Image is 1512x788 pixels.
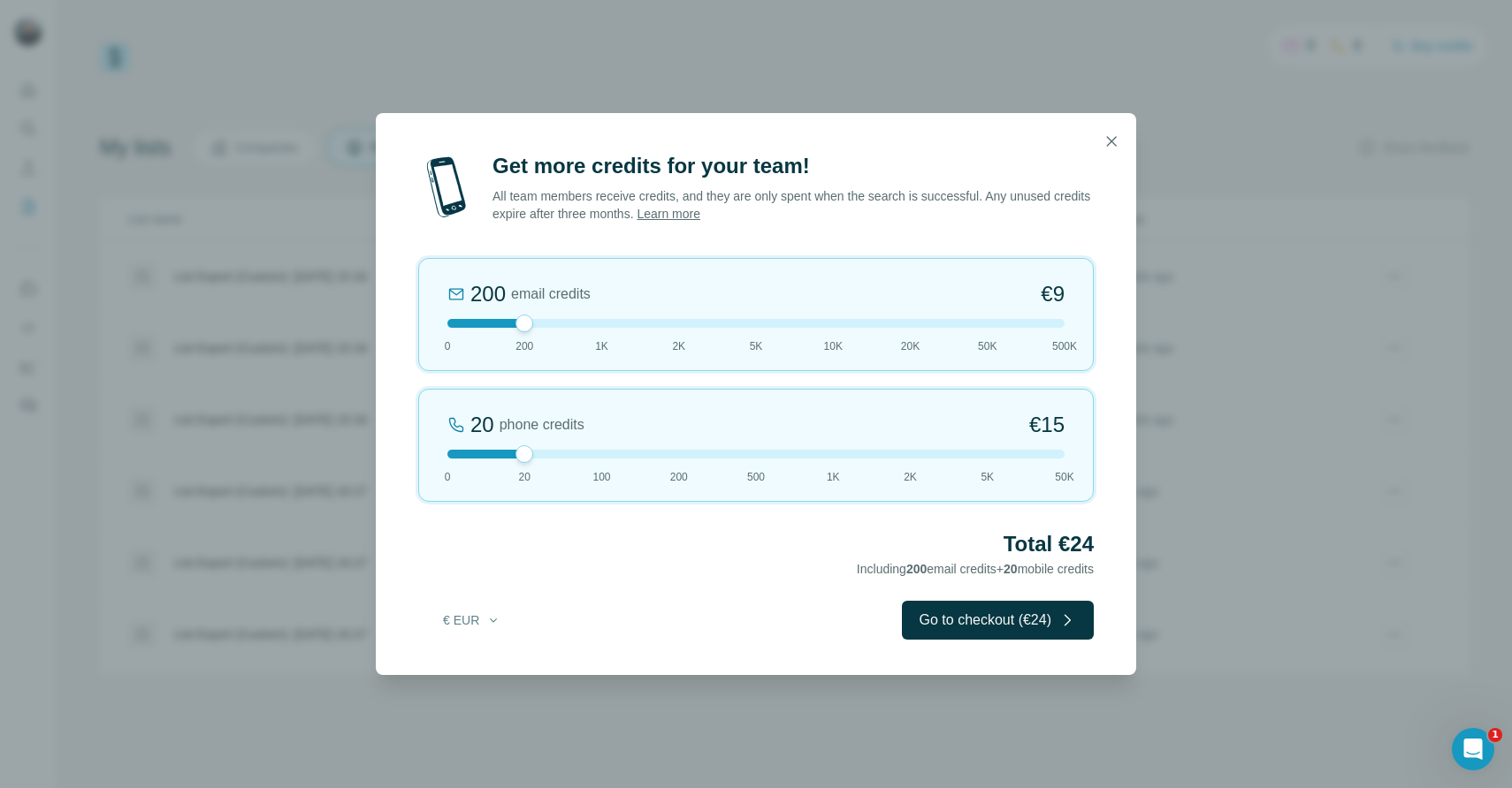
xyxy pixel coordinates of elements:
[747,469,765,485] span: 500
[857,562,1094,576] span: Including email credits + mobile credits
[445,338,451,354] span: 0
[1052,338,1077,354] span: 500K
[637,207,700,221] a: Learn more
[445,469,451,485] span: 0
[906,562,927,576] span: 200
[1488,728,1502,742] span: 1
[592,469,610,485] span: 100
[1452,728,1494,770] iframe: Intercom live chat
[1029,411,1065,439] span: €15
[470,280,506,308] div: 200
[470,411,494,439] div: 20
[978,338,997,354] span: 50K
[672,338,685,354] span: 2K
[519,469,531,485] span: 20
[1055,469,1073,485] span: 50K
[670,469,688,485] span: 200
[511,284,591,305] span: email credits
[515,338,533,354] span: 200
[904,469,917,485] span: 2K
[418,530,1094,558] h2: Total €24
[1004,562,1018,576] span: 20
[595,338,608,354] span: 1K
[824,338,843,354] span: 10K
[901,338,920,354] span: 20K
[500,414,584,436] span: phone credits
[827,469,840,485] span: 1K
[902,601,1094,640] button: Go to checkout (€24)
[418,152,475,223] img: mobile-phone
[1041,280,1065,308] span: €9
[750,338,763,354] span: 5K
[431,604,513,636] button: € EUR
[981,469,994,485] span: 5K
[493,187,1094,223] p: All team members receive credits, and they are only spent when the search is successful. Any unus...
